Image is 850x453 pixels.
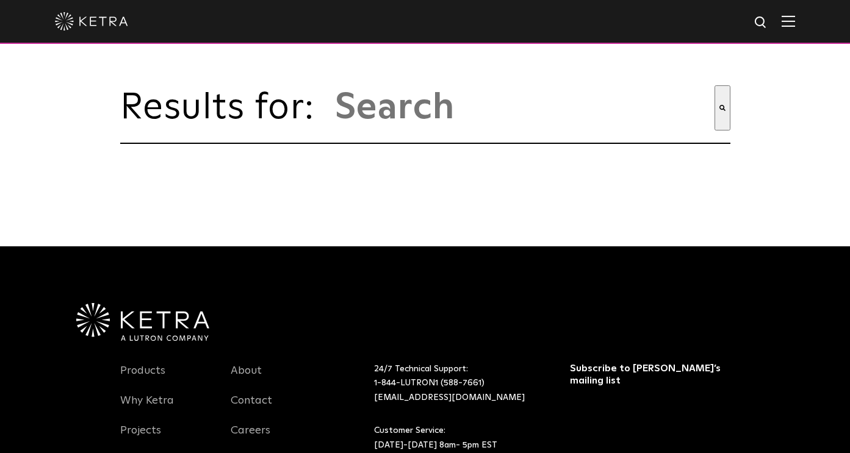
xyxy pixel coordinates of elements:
a: [EMAIL_ADDRESS][DOMAIN_NAME] [374,393,525,402]
img: Hamburger%20Nav.svg [782,15,795,27]
span: Results for: [120,90,328,126]
h3: Subscribe to [PERSON_NAME]’s mailing list [570,362,727,388]
p: 24/7 Technical Support: [374,362,539,405]
a: Projects [120,424,161,452]
img: Ketra-aLutronCo_White_RGB [76,303,209,341]
a: Products [120,364,165,392]
a: About [231,364,262,392]
a: Why Ketra [120,394,174,422]
a: Careers [231,424,270,452]
a: 1-844-LUTRON1 (588-7661) [374,379,484,387]
a: Contact [231,394,272,422]
input: This is a search field with an auto-suggest feature attached. [334,85,715,130]
img: search icon [754,15,769,30]
button: Search [715,85,730,130]
img: ketra-logo-2019-white [55,12,128,30]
